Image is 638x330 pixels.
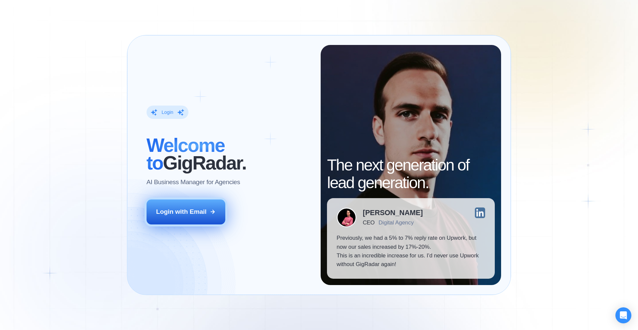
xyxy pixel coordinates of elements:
[327,157,495,192] h2: The next generation of lead generation.
[156,207,207,216] div: Login with Email
[147,135,225,173] span: Welcome to
[378,219,414,226] div: Digital Agency
[147,178,240,186] p: AI Business Manager for Agencies
[363,219,374,226] div: CEO
[161,109,173,116] div: Login
[147,199,226,224] button: Login with Email
[147,137,311,172] h2: ‍ GigRadar.
[337,234,485,269] p: Previously, we had a 5% to 7% reply rate on Upwork, but now our sales increased by 17%-20%. This ...
[363,209,423,216] div: [PERSON_NAME]
[615,307,631,323] div: Open Intercom Messenger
